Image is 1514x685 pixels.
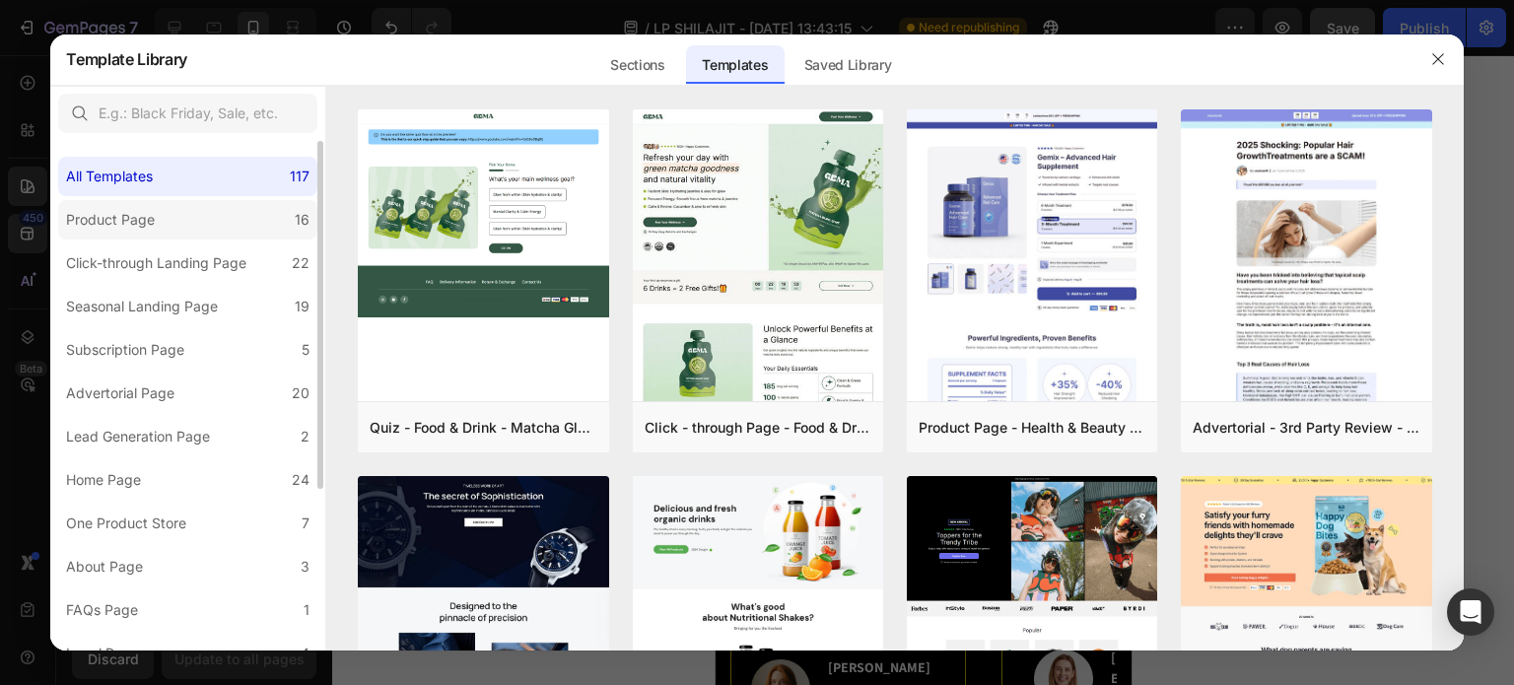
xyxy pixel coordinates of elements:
div: Subscription Page [66,338,184,362]
h2: Template Library [66,34,187,85]
div: Saved Library [789,45,908,85]
span: Vitalidad femenina [54,92,191,115]
div: 24 [292,468,310,492]
div: Drop element here [246,273,351,289]
input: E.g.: Black Friday, Sale, etc. [58,94,317,133]
div: Click-through Landing Page [66,251,246,275]
div: Product Page [66,208,155,232]
i: 30-Días de Garantía en [137,177,310,193]
span: [PERSON_NAME] [112,603,215,621]
div: 22 [292,251,310,275]
span: Contribuye a la [54,13,315,56]
img: quiz-1.png [358,109,608,317]
div: Product Page - Health & Beauty - Hair Supplement [919,416,1145,440]
div: Sections [594,45,680,85]
span: [PERSON_NAME] [395,593,485,632]
span: masculinA [200,92,277,115]
div: Click - through Page - Food & Drink - Matcha Glow Shot [645,416,871,440]
div: One Product Store [66,512,186,535]
div: Lead Generation Page [66,425,210,448]
div: 4 [301,642,310,665]
div: 1 [304,598,310,622]
img: gempages_579707983869510644-16af7c14-5db8-4407-9188-acbea0148f3c.png [82,251,131,301]
div: Home Page [66,468,141,492]
div: 20 [292,381,310,405]
div: Templates [686,45,784,85]
img: Alt Image [35,604,95,663]
div: 19 [295,295,310,318]
i: Devoluciones y Cambios [137,193,321,209]
div: Advertorial Page [66,381,174,405]
div: 117 [290,165,310,188]
img: gempages_579707983869510644-ee661856-c97d-4e44-8e44-ca442bb81b1b.png [144,251,193,301]
div: Seasonal Landing Page [66,295,218,318]
div: 3 [301,555,310,579]
img: Alt Image [35,385,218,568]
div: Advertorial - 3rd Party Review - The Before Image - Hair Supplement [1193,416,1419,440]
div: Legal Page [66,642,139,665]
span: claridad mental [71,33,190,56]
strong: Energía Concentrada: [54,13,218,36]
span: con apoyo natural. [54,111,200,135]
span: y el [190,33,218,56]
div: About Page [66,555,143,579]
div: FAQs Page [66,598,138,622]
div: 16 [295,208,310,232]
div: 5 [302,338,310,362]
img: Alt Image [318,594,378,653]
div: All Templates [66,165,153,188]
div: Open Intercom Messenger [1447,588,1494,636]
img: Alt Image [318,387,489,558]
span: en tareas exigentes. [54,33,351,76]
div: 7 [302,512,310,535]
div: 2 [301,425,310,448]
div: Quiz - Food & Drink - Matcha Glow Shot [370,416,596,440]
img: gempages_579707983869510644-e86e54fe-4a4d-48e7-b6e0-1003d0c9f8a8.png [20,251,69,301]
span: enfoque [218,33,280,56]
span: y [191,92,200,115]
